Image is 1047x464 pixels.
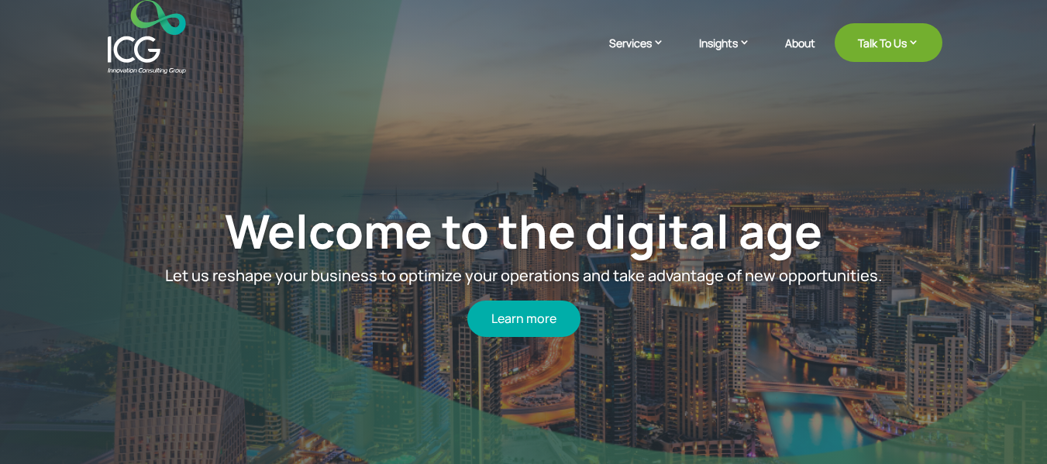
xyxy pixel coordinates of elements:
[835,23,942,62] a: Talk To Us
[225,199,822,263] a: Welcome to the digital age
[699,35,766,74] a: Insights
[467,301,580,337] a: Learn more
[970,390,1047,464] iframe: Chat Widget
[785,37,815,74] a: About
[609,35,680,74] a: Services
[165,265,882,286] span: Let us reshape your business to optimize your operations and take advantage of new opportunities.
